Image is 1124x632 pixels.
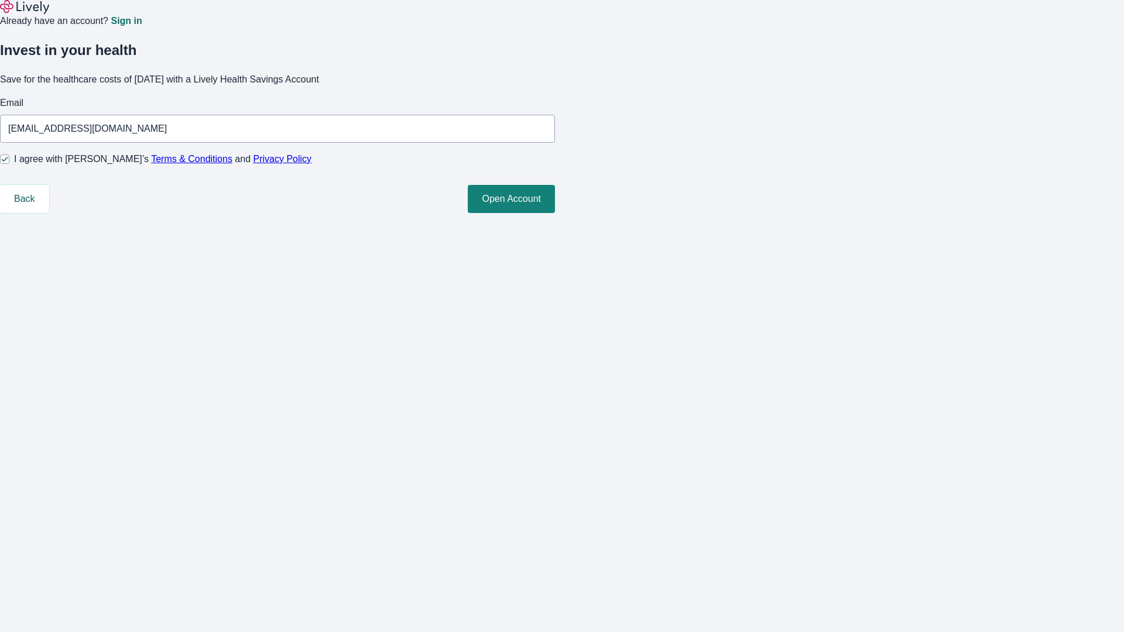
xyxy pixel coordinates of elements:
span: I agree with [PERSON_NAME]’s and [14,152,311,166]
button: Open Account [468,185,555,213]
a: Privacy Policy [253,154,312,164]
a: Terms & Conditions [151,154,232,164]
a: Sign in [111,16,142,26]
